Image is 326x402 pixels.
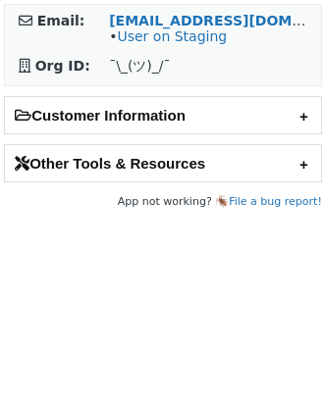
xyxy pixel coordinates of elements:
[5,97,321,133] h2: Customer Information
[109,58,170,74] span: ¯\_(ツ)_/¯
[109,28,227,44] span: •
[117,28,227,44] a: User on Staging
[5,145,321,181] h2: Other Tools & Resources
[37,13,85,28] strong: Email:
[35,58,90,74] strong: Org ID:
[229,195,322,208] a: File a bug report!
[4,192,322,212] footer: App not working? 🪳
